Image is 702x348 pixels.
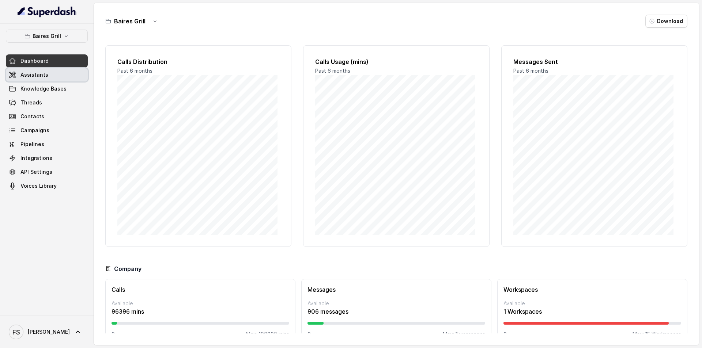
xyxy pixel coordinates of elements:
h2: Calls Usage (mins) [315,57,477,66]
span: Campaigns [20,127,49,134]
span: API Settings [20,168,52,176]
span: Assistants [20,71,48,79]
span: Voices Library [20,182,57,190]
p: 0 [112,330,115,338]
p: 96396 mins [112,307,289,316]
img: light.svg [18,6,76,18]
a: Dashboard [6,54,88,68]
h2: Calls Distribution [117,57,279,66]
p: 0 [503,330,507,338]
a: Knowledge Bases [6,82,88,95]
a: API Settings [6,165,88,179]
p: Max: 15 Workspaces [633,330,681,338]
button: Baires Grill [6,30,88,43]
p: Max: 1k messages [443,330,485,338]
text: FS [12,328,20,336]
span: Past 6 months [117,68,152,74]
a: Campaigns [6,124,88,137]
span: Contacts [20,113,44,120]
p: 1 Workspaces [503,307,681,316]
h3: Calls [112,285,289,294]
h2: Messages Sent [513,57,675,66]
p: 0 [307,330,311,338]
h3: Workspaces [503,285,681,294]
a: Assistants [6,68,88,81]
span: Dashboard [20,57,49,65]
span: [PERSON_NAME] [28,328,70,336]
h3: Company [114,264,141,273]
p: Baires Grill [33,32,61,41]
span: Past 6 months [315,68,350,74]
button: Download [645,15,687,28]
a: Pipelines [6,138,88,151]
p: Available [112,300,289,307]
a: [PERSON_NAME] [6,322,88,342]
span: Pipelines [20,141,44,148]
a: Integrations [6,152,88,165]
a: Voices Library [6,179,88,192]
span: Threads [20,99,42,106]
span: Integrations [20,154,52,162]
h3: Baires Grill [114,17,146,26]
h3: Messages [307,285,485,294]
a: Threads [6,96,88,109]
p: Available [503,300,681,307]
p: 906 messages [307,307,485,316]
p: Available [307,300,485,307]
p: Max: 100000 mins [246,330,289,338]
a: Contacts [6,110,88,123]
span: Knowledge Bases [20,85,67,92]
span: Past 6 months [513,68,548,74]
